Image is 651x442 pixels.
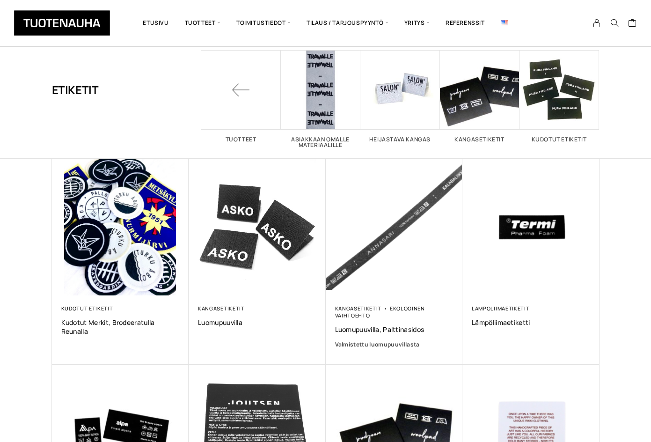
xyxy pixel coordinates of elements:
a: Tuotteet [201,50,281,142]
a: Cart [628,18,637,29]
button: Search [606,19,623,27]
a: Visit product category Kudotut etiketit [519,50,599,142]
h2: Tuotteet [201,137,281,142]
a: Visit product category Heijastava kangas [360,50,440,142]
img: Tuotenauha Oy [14,10,110,36]
a: Referenssit [438,7,493,39]
a: Kudotut merkit, brodeeratulla reunalla [61,318,180,336]
a: My Account [588,19,606,27]
span: Toimitustiedot [228,7,299,39]
h2: Heijastava kangas [360,137,440,142]
h2: Kudotut etiketit [519,137,599,142]
span: Tuotteet [177,7,228,39]
a: Etusivu [135,7,176,39]
a: Valmistettu luomupuuvillasta [335,340,454,349]
span: Valmistettu luomupuuvillasta [335,340,420,348]
a: Ekologinen vaihtoehto [335,305,425,319]
a: Visit product category Asiakkaan omalle materiaalille [281,50,360,148]
a: Visit product category Kangasetiketit [440,50,519,142]
a: Kudotut etiketit [61,305,113,312]
h2: Asiakkaan omalle materiaalille [281,137,360,148]
a: Lämpöliimaetiketit [472,305,529,312]
a: Luomupuuvilla [198,318,316,327]
h2: Kangasetiketit [440,137,519,142]
span: Yritys [396,7,438,39]
img: English [501,20,508,25]
a: Lämpöliimaetiketti [472,318,590,327]
h1: Etiketit [52,50,99,130]
a: Luomupuuvilla, palttinasidos [335,325,454,334]
span: Tilaus / Tarjouspyyntö [299,7,396,39]
a: Kangasetiketit [198,305,245,312]
a: Kangasetiketit [335,305,382,312]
